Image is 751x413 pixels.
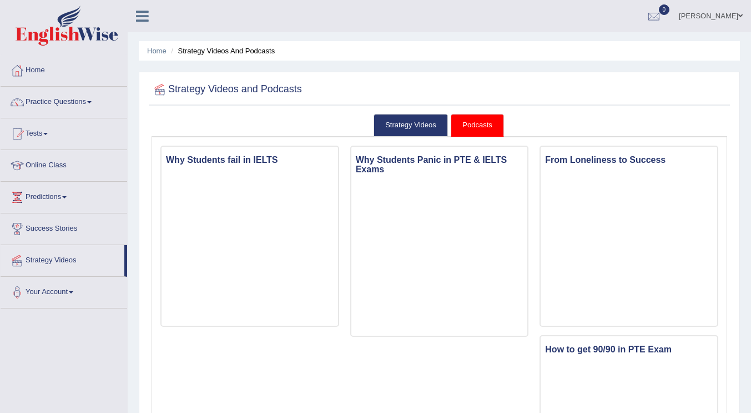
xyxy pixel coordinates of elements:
[1,55,127,83] a: Home
[451,114,503,137] a: Podcasts
[659,4,670,15] span: 0
[541,152,717,168] h3: From Loneliness to Success
[541,342,717,357] h3: How to get 90/90 in PTE Exam
[1,87,127,115] a: Practice Questions
[1,182,127,210] a: Predictions
[152,81,302,98] h2: Strategy Videos and Podcasts
[351,152,528,177] h3: Why Students Panic in PTE & IELTS Exams
[1,150,127,178] a: Online Class
[1,245,124,273] a: Strategy Videos
[1,277,127,305] a: Your Account
[147,47,167,55] a: Home
[168,46,275,56] li: Strategy Videos and Podcasts
[162,152,338,168] h3: Why Students fail in IELTS
[374,114,448,137] a: Strategy Videos
[1,213,127,241] a: Success Stories
[1,118,127,146] a: Tests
